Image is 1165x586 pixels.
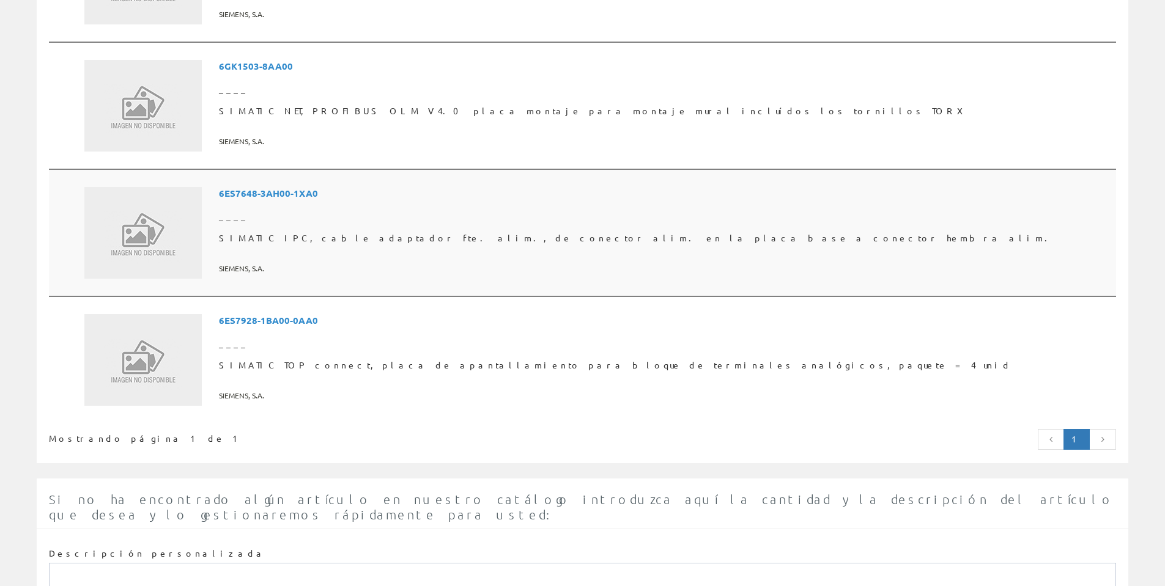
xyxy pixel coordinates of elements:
span: SIMATIC IPC, cable adaptador fte. alim., de conector alim. en la placa base a conector hembra alim. [219,227,1111,249]
span: SIEMENS, S.A. [219,386,1111,406]
span: ____ [219,332,1111,354]
a: Página anterior [1038,429,1065,450]
span: ____ [219,78,1111,100]
span: ____ [219,205,1111,227]
span: Si no ha encontrado algún artículo en nuestro catálogo introduzca aquí la cantidad y la descripci... [49,492,1114,522]
a: Página actual [1063,429,1090,450]
span: 6ES7648-3AH00-1XA0 [219,182,1111,205]
span: SIMATIC TOP connect, placa de apantallamiento para bloque de terminales analógicos, paquete = 4 unid [219,354,1111,376]
div: Mostrando página 1 de 1 [49,428,483,445]
span: 6ES7928-1BA00-0AA0 [219,309,1111,332]
span: 6GK1503-8AA00 [219,55,1111,78]
img: Sin Imagen Disponible [84,60,202,152]
a: Página siguiente [1089,429,1116,450]
img: Sin Imagen Disponible [84,187,202,279]
span: SIEMENS, S.A. [219,131,1111,152]
label: Descripción personalizada [49,548,266,560]
span: SIMATIC NET, PROFIBUS OLM V4.0 placa montaje para montaje mural incluídos los tornillos TORX [219,100,1111,122]
img: Sin Imagen Disponible [84,314,202,406]
span: SIEMENS, S.A. [219,4,1111,24]
span: SIEMENS, S.A. [219,258,1111,279]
